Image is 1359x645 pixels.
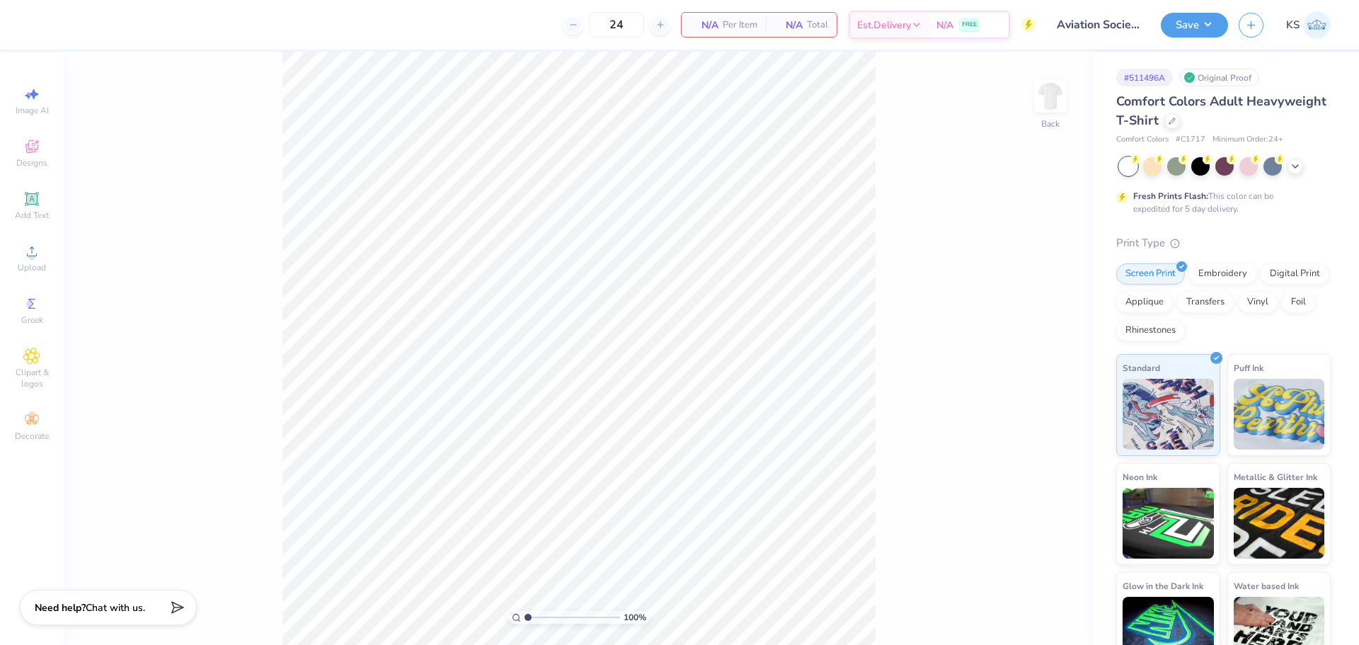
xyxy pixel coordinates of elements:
button: Save [1161,13,1228,38]
span: N/A [774,18,803,33]
input: – – [589,12,644,38]
div: Screen Print [1116,263,1185,285]
div: Transfers [1177,292,1234,313]
div: Foil [1282,292,1315,313]
a: KS [1286,11,1331,39]
img: Puff Ink [1234,379,1325,450]
div: Rhinestones [1116,320,1185,341]
div: Print Type [1116,235,1331,251]
span: Chat with us. [86,601,145,615]
img: Standard [1123,379,1214,450]
span: Standard [1123,360,1160,375]
div: Applique [1116,292,1173,313]
span: KS [1286,17,1300,33]
div: Back [1041,118,1060,130]
div: Digital Print [1261,263,1329,285]
span: Puff Ink [1234,360,1263,375]
input: Untitled Design [1046,11,1150,39]
span: N/A [690,18,718,33]
span: Comfort Colors [1116,134,1169,146]
span: Glow in the Dark Ink [1123,578,1203,593]
span: Upload [18,262,46,273]
div: Vinyl [1238,292,1278,313]
div: Embroidery [1189,263,1256,285]
span: Water based Ink [1234,578,1299,593]
span: Greek [21,314,43,326]
span: Clipart & logos [7,367,57,389]
span: # C1717 [1176,134,1205,146]
span: Total [807,18,828,33]
div: This color can be expedited for 5 day delivery. [1133,190,1307,215]
span: Designs [16,157,47,169]
span: Image AI [16,105,49,116]
span: Decorate [15,430,49,442]
span: Neon Ink [1123,469,1157,484]
strong: Fresh Prints Flash: [1133,190,1208,202]
img: Kath Sales [1303,11,1331,39]
img: Back [1036,82,1065,110]
span: Metallic & Glitter Ink [1234,469,1317,484]
span: Minimum Order: 24 + [1212,134,1283,146]
strong: Need help? [35,601,86,615]
span: 100 % [624,611,646,624]
span: N/A [936,18,953,33]
img: Metallic & Glitter Ink [1234,488,1325,559]
div: Original Proof [1180,69,1259,86]
span: Est. Delivery [857,18,911,33]
span: Add Text [15,210,49,221]
div: # 511496A [1116,69,1173,86]
img: Neon Ink [1123,488,1214,559]
span: Comfort Colors Adult Heavyweight T-Shirt [1116,93,1326,129]
span: Per Item [723,18,757,33]
span: FREE [962,20,977,30]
